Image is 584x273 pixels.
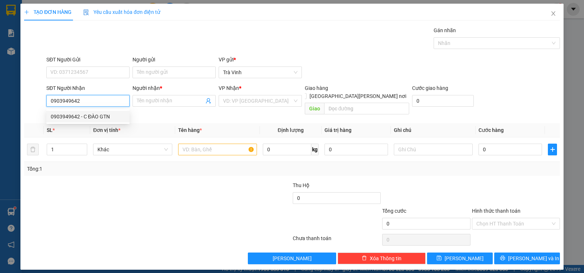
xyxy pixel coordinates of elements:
span: Trà Vinh [223,67,297,78]
span: Tên hàng [178,127,202,133]
span: Nhận: [47,6,65,14]
span: VP Nhận [219,85,239,91]
span: [PERSON_NAME] [273,254,312,262]
span: plus [548,147,557,152]
input: Ghi Chú [394,144,473,155]
input: 0 [324,144,388,155]
span: Yêu cầu xuất hóa đơn điện tử [83,9,160,15]
span: Giao [305,103,324,114]
div: 0903949642 - C ĐÀO GTN [51,113,125,121]
span: user-add [205,98,211,104]
input: VD: Bàn, Ghế [178,144,257,155]
span: Thu Hộ [293,182,310,188]
div: MẪN [47,23,122,31]
span: TẠO ĐƠN HÀNG [24,9,72,15]
span: delete [362,255,367,261]
div: 0903949642 - C ĐÀO GTN [46,111,130,122]
button: printer[PERSON_NAME] và In [494,253,560,264]
span: Đơn vị tính [93,127,120,133]
label: Cước giao hàng [412,85,448,91]
div: Trà Vinh [6,6,42,24]
button: plus [548,144,557,155]
button: delete [27,144,39,155]
span: CR : [5,47,17,54]
span: [PERSON_NAME] [445,254,484,262]
span: Xóa Thông tin [370,254,401,262]
label: Gán nhãn [434,27,456,33]
button: save[PERSON_NAME] [427,253,493,264]
th: Ghi chú [391,123,476,137]
span: save [437,255,442,261]
span: plus [24,10,29,15]
div: 30.000 [5,46,43,55]
input: Cước giao hàng [412,95,474,107]
div: Tổng: 1 [27,165,226,173]
div: VP gửi [219,56,302,64]
div: 0907323098 [47,31,122,42]
span: [PERSON_NAME] và In [508,254,559,262]
input: Dọc đường [324,103,410,114]
span: printer [500,255,505,261]
label: Hình thức thanh toán [472,208,520,214]
span: Gửi: [6,7,18,15]
span: [GEOGRAPHIC_DATA][PERSON_NAME] nơi [307,92,409,100]
div: SĐT Người Nhận [46,84,130,92]
div: Người nhận [132,84,216,92]
span: Khác [97,144,168,155]
img: icon [83,10,89,15]
button: [PERSON_NAME] [248,253,336,264]
button: deleteXóa Thông tin [338,253,426,264]
span: SL [47,127,53,133]
span: Giao hàng [305,85,328,91]
div: SĐT Người Gửi [46,56,130,64]
div: Chưa thanh toán [292,234,381,247]
div: Người gửi [132,56,216,64]
span: Cước hàng [479,127,504,133]
span: Tổng cước [382,208,406,214]
div: [GEOGRAPHIC_DATA] [47,6,122,23]
span: Định lượng [278,127,304,133]
span: Giá trị hàng [324,127,351,133]
button: Close [543,4,564,24]
span: kg [311,144,319,155]
span: close [550,11,556,16]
